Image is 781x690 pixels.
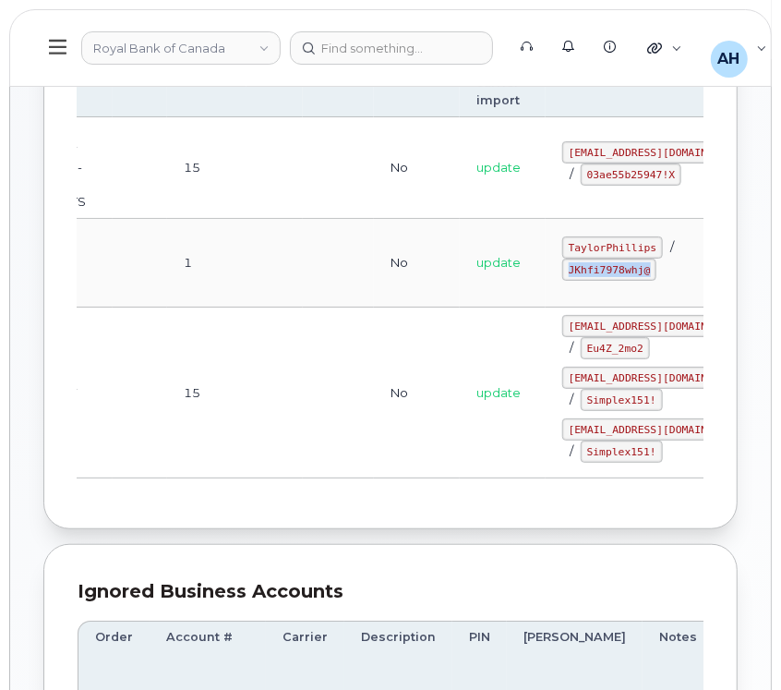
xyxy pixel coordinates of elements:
[570,166,573,181] span: /
[78,578,703,605] div: Ignored Business Accounts
[476,385,521,400] span: update
[581,389,663,411] code: Simplex151!
[718,48,740,70] span: AH
[634,30,694,67] div: Quicklinks
[562,367,751,389] code: [EMAIL_ADDRESS][DOMAIN_NAME]
[670,239,674,254] span: /
[374,117,460,219] td: No
[562,315,751,337] code: [EMAIL_ADDRESS][DOMAIN_NAME]
[581,441,663,463] code: Simplex151!
[581,163,681,186] code: 03ae55b25947!X
[374,308,460,478] td: No
[570,392,573,406] span: /
[570,443,573,458] span: /
[167,308,303,478] td: 15
[167,219,303,308] td: 1
[562,418,751,441] code: [EMAIL_ADDRESS][DOMAIN_NAME]
[167,117,303,219] td: 15
[476,255,521,270] span: update
[562,236,663,259] code: TaylorPhillips
[570,340,573,355] span: /
[562,141,751,163] code: [EMAIL_ADDRESS][DOMAIN_NAME]
[476,160,521,175] span: update
[290,31,493,65] input: Find something...
[374,219,460,308] td: No
[562,259,656,281] code: JKhfi7978whj@
[581,337,650,359] code: Eu4Z_2mo2
[81,31,281,65] a: Royal Bank of Canada
[698,30,780,67] div: Armeatrice Hargro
